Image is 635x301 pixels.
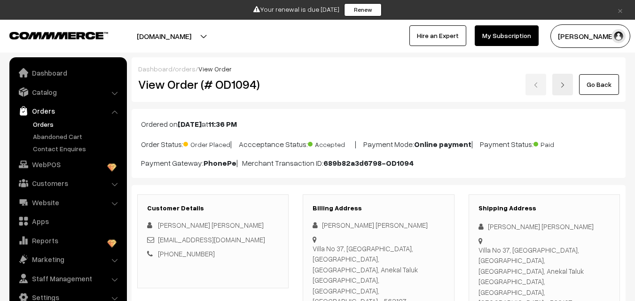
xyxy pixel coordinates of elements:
img: right-arrow.png [560,82,565,88]
h3: Customer Details [147,204,279,212]
a: × [614,4,627,15]
a: Go Back [579,74,619,95]
img: COMMMERCE [9,32,108,39]
a: Dashboard [12,64,124,81]
span: Accepted [308,137,355,149]
a: Abandoned Cart [31,131,124,141]
a: Apps [12,213,124,230]
a: WebPOS [12,156,124,173]
div: [PERSON_NAME] [PERSON_NAME] [313,220,444,231]
a: Orders [31,119,124,129]
b: 11:36 PM [208,119,237,129]
a: Contact Enquires [31,144,124,154]
b: Online payment [414,139,471,149]
h3: Shipping Address [478,204,610,212]
a: Catalog [12,84,124,100]
a: Website [12,194,124,211]
div: Your renewal is due [DATE] [3,3,632,16]
h3: Billing Address [313,204,444,212]
span: Paid [533,137,580,149]
button: [PERSON_NAME] [550,24,630,48]
a: [EMAIL_ADDRESS][DOMAIN_NAME] [158,235,265,244]
b: PhonePe [204,158,236,168]
a: COMMMERCE [9,29,92,40]
a: [PHONE_NUMBER] [158,249,215,258]
div: [PERSON_NAME] [PERSON_NAME] [478,221,610,232]
img: user [611,29,626,43]
span: View Order [198,65,232,73]
a: Orders [12,102,124,119]
a: Renew [344,3,382,16]
a: Dashboard [138,65,172,73]
b: 689b82a3d6798-OD1094 [323,158,414,168]
h2: View Order (# OD1094) [138,77,289,92]
a: Hire an Expert [409,25,466,46]
button: [DOMAIN_NAME] [104,24,224,48]
a: My Subscription [475,25,539,46]
p: Ordered on at [141,118,616,130]
p: Payment Gateway: | Merchant Transaction ID: [141,157,616,169]
a: Reports [12,232,124,249]
a: orders [175,65,196,73]
div: / / [138,64,619,74]
a: Customers [12,175,124,192]
span: Order Placed [183,137,230,149]
p: Order Status: | Accceptance Status: | Payment Mode: | Payment Status: [141,137,616,150]
span: [PERSON_NAME] [PERSON_NAME] [158,221,264,229]
a: Marketing [12,251,124,268]
b: [DATE] [178,119,202,129]
a: Staff Management [12,270,124,287]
